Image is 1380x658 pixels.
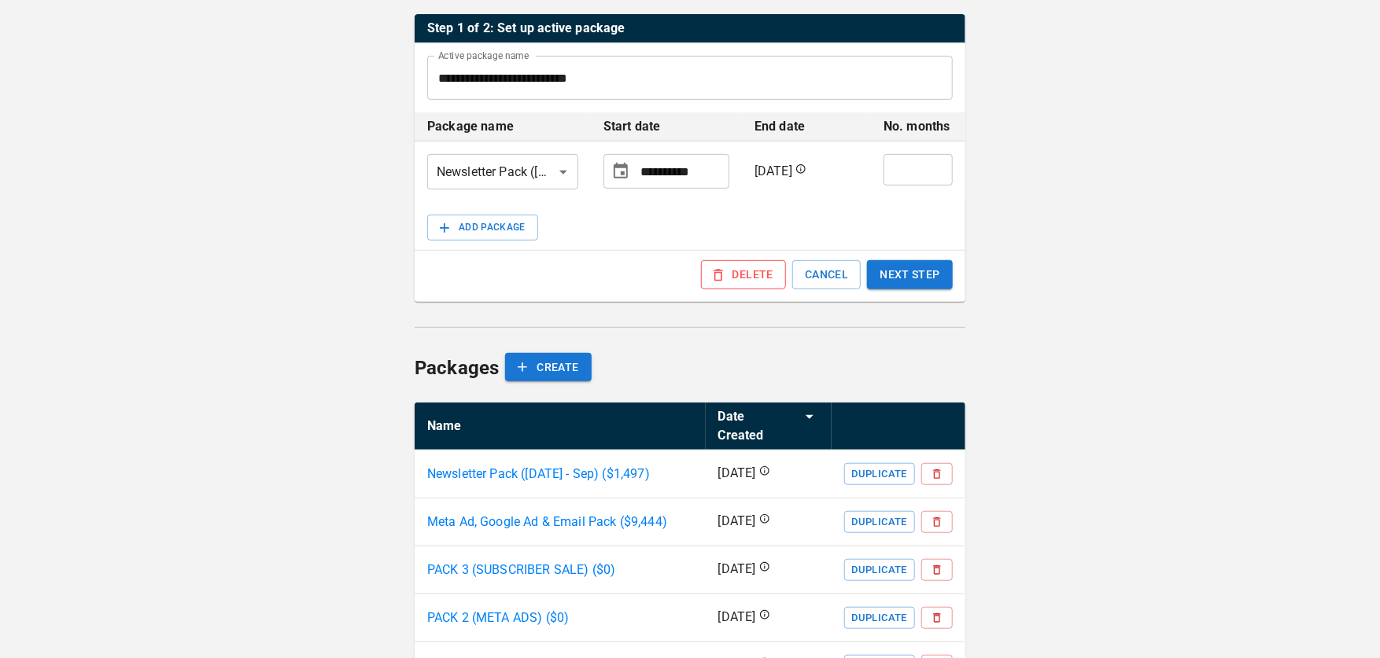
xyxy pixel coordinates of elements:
th: Step 1 of 2: Set up active package [415,14,965,43]
h6: Packages [415,353,499,383]
button: CANCEL [792,260,861,289]
p: [DATE] [718,608,756,627]
table: active packages table [415,14,965,43]
table: active packages table [415,112,965,202]
button: Duplicate [844,463,915,485]
a: PACK 3 (SUBSCRIBER SALE) ($0) [427,561,615,579]
th: No. months [871,112,965,142]
p: Newsletter Pack ([DATE] - Sep) ($ 1,497 ) [427,465,650,483]
th: Package name [415,112,591,142]
button: Duplicate [844,511,915,533]
a: Meta Ad, Google Ad & Email Pack ($9,444) [427,513,667,531]
p: Meta Ad, Google Ad & Email Pack ($ 9,444 ) [427,513,667,531]
th: Start date [591,112,742,142]
a: PACK 2 (META ADS) ($0) [427,608,569,627]
button: NEXT STEP [867,260,953,289]
button: ADD PACKAGE [427,215,538,241]
p: PACK 3 (SUBSCRIBER SALE) ($ 0 ) [427,561,615,579]
a: Newsletter Pack ([DATE] - Sep) ($1,497) [427,465,650,483]
button: Duplicate [844,607,915,629]
p: [DATE] [755,163,792,181]
p: [DATE] [718,465,756,483]
button: Duplicate [844,559,915,581]
div: Newsletter Pack ([DATE] - Sep) ($ 1,497 ) [427,156,578,187]
button: Choose date, selected date is Jul 1, 2025 [607,158,634,185]
div: Date Created [718,407,794,445]
th: End date [742,112,871,142]
th: Name [415,403,706,450]
button: CREATE [505,353,591,382]
button: DELETE [701,260,786,289]
label: Active package name [438,49,529,62]
p: [DATE] [718,561,756,579]
p: PACK 2 (META ADS) ($ 0 ) [427,608,569,627]
p: [DATE] [718,513,756,531]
